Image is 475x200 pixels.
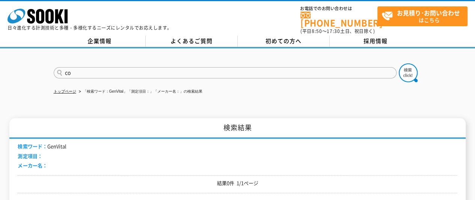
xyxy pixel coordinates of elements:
li: 「検索ワード：GenVital」「測定項目：」「メーカー名：」の検索結果 [77,88,202,96]
a: お見積り･お問い合わせはこちら [377,6,467,26]
a: 初めての方へ [238,36,330,47]
h1: 検索結果 [9,118,465,139]
span: お電話でのお問い合わせは [300,6,377,11]
span: 17:30 [327,28,340,35]
a: よくあるご質問 [146,36,238,47]
a: [PHONE_NUMBER] [300,12,377,27]
span: 8:50 [312,28,322,35]
span: (平日 ～ 土日、祝日除く) [300,28,375,35]
input: 商品名、型式、NETIS番号を入力してください [54,67,397,78]
span: はこちら [382,7,467,26]
a: 採用情報 [330,36,422,47]
a: トップページ [54,89,76,93]
p: 日々進化する計測技術と多種・多様化するニーズにレンタルでお応えします。 [8,26,172,30]
p: 結果0件 1/1ページ [18,179,457,187]
span: 検索ワード： [18,143,47,150]
img: btn_search.png [399,63,418,82]
li: GenVital [18,143,66,150]
a: 企業情報 [54,36,146,47]
span: 測定項目： [18,152,42,159]
strong: お見積り･お問い合わせ [397,8,460,17]
span: 初めての方へ [265,37,302,45]
span: メーカー名： [18,162,47,169]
